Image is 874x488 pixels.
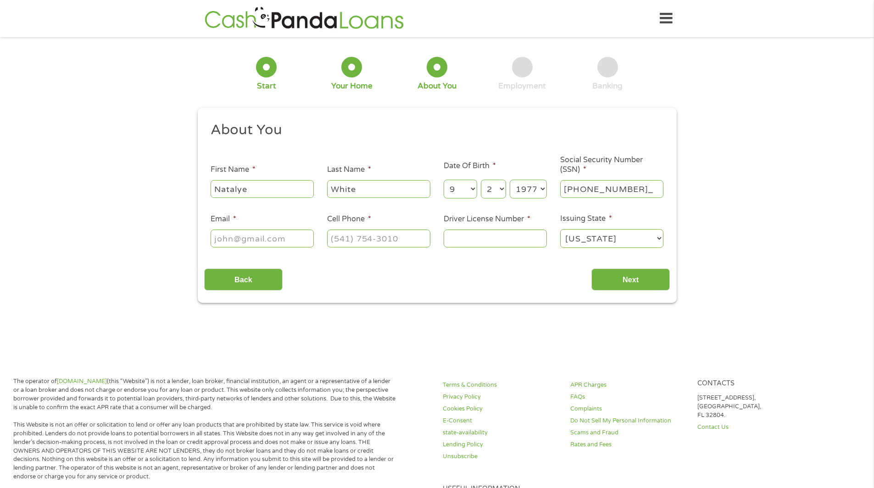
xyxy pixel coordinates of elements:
[592,81,623,91] div: Banking
[570,381,687,389] a: APR Charges
[211,230,314,247] input: john@gmail.com
[560,155,663,175] label: Social Security Number (SSN)
[443,381,559,389] a: Terms & Conditions
[443,417,559,425] a: E-Consent
[13,377,396,412] p: The operator of (this “Website”) is not a lender, loan broker, financial institution, an agent or...
[211,214,236,224] label: Email
[327,165,371,175] label: Last Name
[697,423,814,432] a: Contact Us
[570,440,687,449] a: Rates and Fees
[327,230,430,247] input: (541) 754-3010
[204,269,283,291] input: Back
[443,405,559,413] a: Cookies Policy
[211,121,657,139] h2: About You
[570,417,687,425] a: Do Not Sell My Personal Information
[444,214,530,224] label: Driver License Number
[13,421,396,481] p: This Website is not an offer or solicitation to lend or offer any loan products that are prohibit...
[327,180,430,197] input: Smith
[443,440,559,449] a: Lending Policy
[57,378,107,385] a: [DOMAIN_NAME]
[697,379,814,388] h4: Contacts
[697,394,814,420] p: [STREET_ADDRESS], [GEOGRAPHIC_DATA], FL 32804.
[331,81,373,91] div: Your Home
[570,393,687,401] a: FAQs
[418,81,456,91] div: About You
[257,81,276,91] div: Start
[443,393,559,401] a: Privacy Policy
[443,452,559,461] a: Unsubscribe
[211,165,256,175] label: First Name
[570,405,687,413] a: Complaints
[570,428,687,437] a: Scams and Fraud
[591,269,670,291] input: Next
[211,180,314,197] input: John
[560,180,663,197] input: 078-05-1120
[327,214,371,224] label: Cell Phone
[444,161,496,171] label: Date Of Birth
[443,428,559,437] a: state-availability
[498,81,546,91] div: Employment
[560,214,612,224] label: Issuing State
[202,5,406,32] img: GetLoanNow Logo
